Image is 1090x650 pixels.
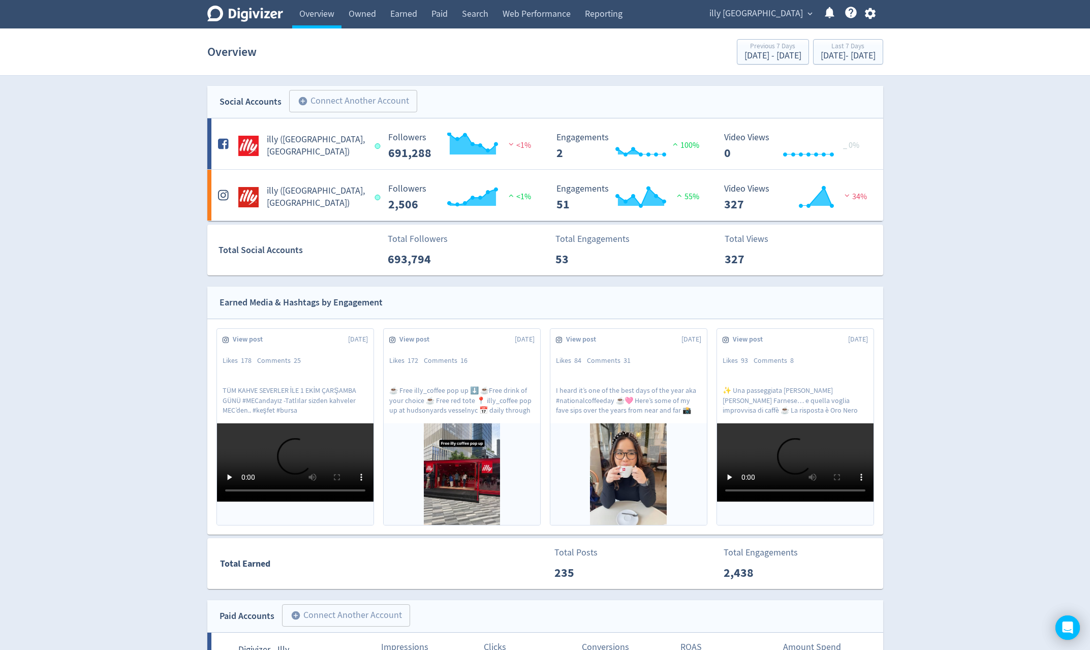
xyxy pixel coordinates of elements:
button: Connect Another Account [289,90,417,112]
h5: illy ([GEOGRAPHIC_DATA], [GEOGRAPHIC_DATA]) [267,134,366,158]
span: add_circle [298,96,308,106]
a: Total EarnedTotal Posts235Total Engagements2,438 [207,538,883,589]
div: Paid Accounts [220,609,274,624]
span: [DATE] [681,334,701,345]
a: Connect Another Account [282,91,417,112]
div: Total Earned [208,556,545,571]
div: [DATE] - [DATE] [744,51,801,60]
p: 693,794 [388,250,446,268]
span: 31 [624,356,631,365]
span: 25 [294,356,301,365]
a: View post[DATE]Likes84Comments31I heard it’s one of the best days of the year aka #nationalcoffee... [550,329,707,525]
p: 235 [554,564,613,582]
span: 34% [842,192,867,202]
span: <1% [506,192,531,202]
div: Likes [223,356,257,366]
div: Total Social Accounts [219,243,381,258]
a: illy (AU, NZ) undefinedilly ([GEOGRAPHIC_DATA], [GEOGRAPHIC_DATA]) Followers --- Followers 691,28... [207,118,883,169]
button: illy [GEOGRAPHIC_DATA] [706,6,815,22]
div: Open Intercom Messenger [1055,615,1080,640]
span: 178 [241,356,252,365]
button: Previous 7 Days[DATE] - [DATE] [737,39,809,65]
div: Likes [389,356,424,366]
span: Data last synced: 1 Oct 2025, 12:01am (AEST) [375,143,384,149]
div: Earned Media & Hashtags by Engagement [220,295,383,310]
img: positive-performance.svg [670,140,680,148]
svg: Engagements 51 [551,184,704,211]
span: View post [566,334,602,345]
span: 84 [574,356,581,365]
button: Last 7 Days[DATE]- [DATE] [813,39,883,65]
div: Likes [723,356,754,366]
svg: Video Views 0 [719,133,871,160]
p: 327 [725,250,783,268]
span: add_circle [291,610,301,621]
div: Comments [257,356,306,366]
span: [DATE] [848,334,868,345]
span: 16 [460,356,468,365]
p: Total Followers [388,232,448,246]
p: Total Engagements [724,546,798,560]
img: illy (AU, NZ) undefined [238,136,259,156]
p: ✨ Una passeggiata [PERSON_NAME] [PERSON_NAME] Farnese… e quella voglia improvvisa di caffè ☕ La r... [723,386,868,414]
span: View post [233,334,268,345]
svg: Followers --- [383,184,536,211]
img: illy (AU, NZ) undefined [238,187,259,207]
span: [DATE] [515,334,535,345]
span: 55% [674,192,699,202]
span: _ 0% [843,140,859,150]
div: Comments [424,356,473,366]
span: 172 [408,356,418,365]
div: Last 7 Days [821,43,876,51]
img: positive-performance.svg [506,192,516,199]
div: Previous 7 Days [744,43,801,51]
h1: Overview [207,36,257,68]
p: 2,438 [724,564,782,582]
span: View post [733,334,768,345]
span: illy [GEOGRAPHIC_DATA] [709,6,803,22]
p: I heard it’s one of the best days of the year aka #nationalcoffeeday ☕️🩷 Here’s some of my fave s... [556,386,701,414]
svg: Engagements 2 [551,133,704,160]
span: Data last synced: 1 Oct 2025, 12:01am (AEST) [375,195,384,200]
span: 100% [670,140,699,150]
a: illy (AU, NZ) undefinedilly ([GEOGRAPHIC_DATA], [GEOGRAPHIC_DATA]) Followers --- Followers 2,506 ... [207,170,883,221]
span: View post [399,334,435,345]
h5: illy ([GEOGRAPHIC_DATA], [GEOGRAPHIC_DATA]) [267,185,366,209]
span: 8 [790,356,794,365]
img: negative-performance.svg [842,192,852,199]
p: TÜM KAHVE SEVERLER İLE 1 EKİM ÇARŞAMBA GÜNÜ #MECandayız -Tatlılar sizden kahveler MEC’den.. #keşf... [223,386,368,414]
div: Likes [556,356,587,366]
img: positive-performance.svg [674,192,684,199]
a: Connect Another Account [274,606,410,627]
div: [DATE] - [DATE] [821,51,876,60]
svg: Followers --- [383,133,536,160]
span: expand_more [805,9,815,18]
p: Total Posts [554,546,613,560]
a: View post[DATE]Likes178Comments25TÜM KAHVE SEVERLER İLE 1 EKİM ÇARŞAMBA GÜNÜ #MECandayız -Tatlıla... [217,329,373,525]
span: 93 [741,356,748,365]
img: negative-performance.svg [506,140,516,148]
p: 53 [555,250,614,268]
svg: Video Views 327 [719,184,871,211]
span: <1% [506,140,531,150]
div: Comments [587,356,636,366]
span: [DATE] [348,334,368,345]
a: View post[DATE]Likes172Comments16☕️ Free illy_coffee pop up ⬇️ ☕️Free drink of your choice ☕️ Fre... [384,329,540,525]
div: Comments [754,356,799,366]
p: ☕️ Free illy_coffee pop up ⬇️ ☕️Free drink of your choice ☕️ Free red tote 📍 illy_coffee pop up a... [389,386,535,414]
a: View post[DATE]Likes93Comments8✨ Una passeggiata [PERSON_NAME] [PERSON_NAME] Farnese… e quella vo... [717,329,874,525]
p: Total Views [725,232,783,246]
div: Social Accounts [220,95,282,109]
p: Total Engagements [555,232,630,246]
button: Connect Another Account [282,604,410,627]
